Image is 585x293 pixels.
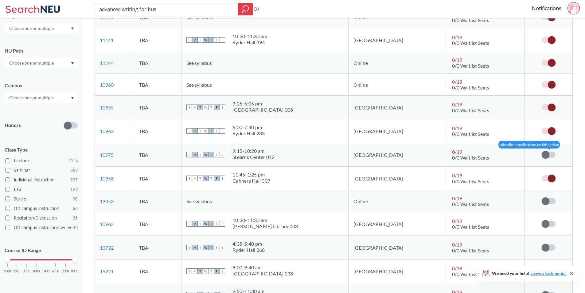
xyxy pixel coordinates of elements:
[232,271,293,277] div: [GEOGRAPHIC_DATA] 238
[5,204,78,212] label: Off-campus instruction
[452,107,489,113] span: 0/0 Waitlist Seats
[238,3,253,15] div: magnifying glass
[5,157,78,165] label: Lecture
[452,155,489,160] span: 0/0 Waitlist Seats
[5,82,78,89] div: Campus
[452,201,489,207] span: 0/0 Waitlist Seats
[100,152,114,158] a: 10975
[197,37,203,43] span: T
[62,270,69,273] span: 7000
[452,172,462,178] span: 0 / 19
[197,105,203,110] span: T
[186,221,192,227] span: S
[349,143,447,167] td: [GEOGRAPHIC_DATA]
[220,37,225,43] span: S
[452,247,489,253] span: 0/0 Waitlist Seats
[134,96,181,119] td: TBA
[192,128,197,134] span: M
[232,217,298,223] div: 10:30 - 11:35 am
[42,270,50,273] span: 5000
[349,74,447,96] td: Online
[452,195,462,201] span: 0 / 19
[203,37,209,43] span: W
[5,23,78,34] div: Dropdown arrow
[68,157,78,164] span: 1914
[214,105,220,110] span: F
[349,190,447,212] td: Online
[192,105,197,110] span: M
[214,268,220,274] span: F
[214,176,220,181] span: F
[197,176,203,181] span: T
[452,242,462,247] span: 0 / 19
[5,93,78,103] div: Dropdown arrow
[532,5,561,12] a: Notifications
[203,152,209,157] span: W
[73,215,78,221] span: 36
[134,259,181,283] td: TBA
[134,167,181,190] td: TBA
[197,128,203,134] span: T
[5,47,78,54] div: NU Path
[220,221,225,227] span: S
[214,152,220,157] span: F
[232,154,275,160] div: Stearns Center 012
[452,271,489,277] span: 0/0 Waitlist Seats
[349,236,447,259] td: [GEOGRAPHIC_DATA]
[214,128,220,134] span: F
[452,63,489,69] span: 0/0 Waitlist Seats
[349,167,447,190] td: [GEOGRAPHIC_DATA]
[214,37,220,43] span: F
[197,152,203,157] span: T
[452,17,489,23] span: 0/0 Waitlist Seats
[134,143,181,167] td: TBA
[6,59,58,67] input: Choose one or multiple
[232,148,275,154] div: 9:15 - 10:20 am
[4,270,11,273] span: 1000
[530,271,567,276] a: Leave a testimonial
[192,37,197,43] span: M
[134,212,181,236] td: TBA
[232,101,293,107] div: 3:25 - 5:05 pm
[232,247,265,253] div: Ryder Hall 268
[232,124,265,130] div: 6:00 - 7:40 pm
[452,101,462,107] span: 0 / 19
[197,268,203,274] span: T
[192,152,197,157] span: M
[197,221,203,227] span: T
[5,195,78,203] label: Studio
[197,245,203,250] span: T
[5,166,78,174] label: Seminar
[452,149,462,155] span: 0 / 19
[452,265,462,271] span: 0 / 19
[220,105,225,110] span: S
[5,214,78,222] label: Recitation/Discussion
[452,40,489,46] span: 0/0 Waitlist Seats
[186,268,192,274] span: S
[186,198,212,204] span: See syllabus
[100,176,114,181] a: 10958
[209,37,214,43] span: T
[220,268,225,274] span: S
[452,131,489,137] span: 0/0 Waitlist Seats
[452,218,462,224] span: 0 / 19
[5,58,78,68] div: Dropdown arrow
[99,4,233,14] input: Class, professor, course number, "phrase"
[209,245,214,250] span: T
[5,146,78,153] span: Class Type
[100,198,114,204] a: 12053
[23,270,30,273] span: 3000
[186,37,192,43] span: S
[452,178,489,184] span: 0/0 Waitlist Seats
[33,270,40,273] span: 4000
[73,224,78,231] span: 34
[6,94,58,101] input: Choose one or multiple
[232,241,265,247] div: 4:35 - 5:40 pm
[6,25,58,32] input: Choose one or multiple
[220,152,225,157] span: S
[349,52,447,74] td: Online
[232,107,293,113] div: [GEOGRAPHIC_DATA] 008
[209,176,214,181] span: T
[100,105,114,110] a: 10955
[134,74,181,96] td: TBA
